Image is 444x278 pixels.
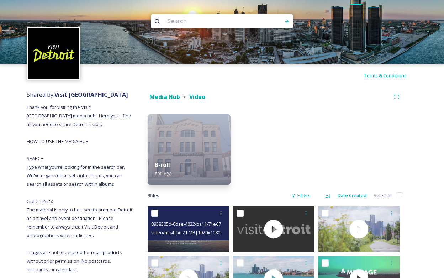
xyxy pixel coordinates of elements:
[27,91,128,99] span: Shared by:
[364,72,407,79] span: Terms & Conditions
[364,71,417,80] a: Terms & Conditions
[233,206,314,252] img: thumbnail
[148,192,159,199] span: 9 file s
[151,220,249,227] span: 8938305d-6bae-4022-ba11-71e672b81717.mp4
[54,91,128,99] strong: Visit [GEOGRAPHIC_DATA]
[164,14,261,29] input: Search
[28,28,79,79] img: VISIT%20DETROIT%20LOGO%20-%20BLACK%20BACKGROUND.png
[334,189,370,203] div: Date Created
[374,192,392,199] span: Select all
[155,161,170,169] strong: B-roll
[27,104,133,273] span: Thank you for visiting the Visit [GEOGRAPHIC_DATA] media hub. Here you'll find all you need to sh...
[149,93,180,101] strong: Media Hub
[318,206,400,252] img: thumbnail
[151,229,220,236] span: video/mp4 | 56.21 MB | 1920 x 1080
[287,189,314,203] div: Filters
[155,171,171,177] span: 89 file(s)
[148,114,231,185] img: 220930_Ford%2520Piquette%2520Ave%2520Plant%2520Museum%2520%252836%2529.jpg
[189,93,205,101] strong: Video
